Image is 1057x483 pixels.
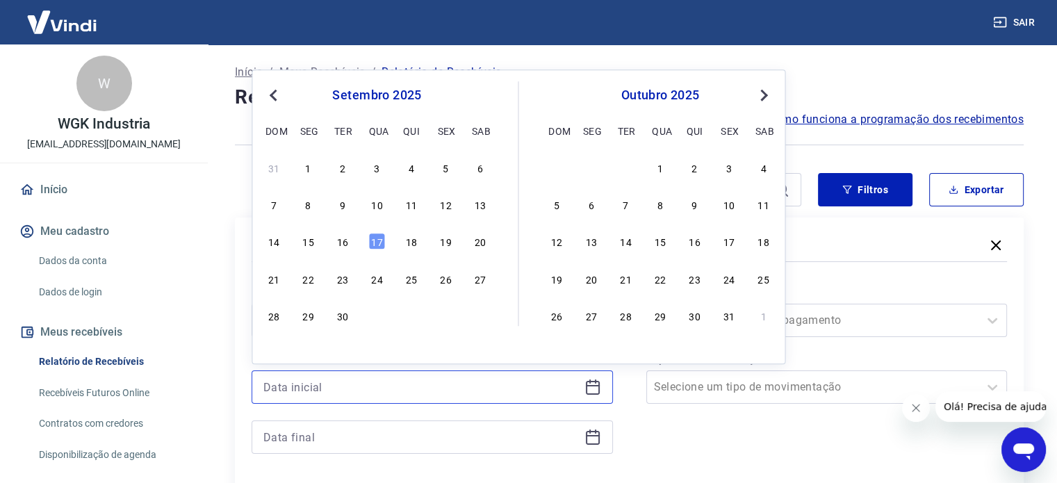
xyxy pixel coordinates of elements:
[268,64,273,81] p: /
[1001,427,1046,472] iframe: Botão para abrir a janela de mensagens
[263,377,579,398] input: Data inicial
[17,174,191,205] a: Início
[403,307,420,324] div: Choose quinta-feira, 2 de outubro de 2025
[721,159,737,176] div: Choose sexta-feira, 3 de outubro de 2025
[76,56,132,111] div: W
[687,234,703,250] div: Choose quinta-feira, 16 de outubro de 2025
[652,159,669,176] div: Choose quarta-feira, 1 de outubro de 2025
[334,122,351,139] div: ter
[548,270,565,287] div: Choose domingo, 19 de outubro de 2025
[371,64,376,81] p: /
[334,196,351,213] div: Choose terça-feira, 9 de setembro de 2025
[547,157,774,325] div: month 2025-10
[58,117,149,131] p: WGK Industria
[437,122,454,139] div: sex
[437,234,454,250] div: Choose sexta-feira, 19 de setembro de 2025
[437,159,454,176] div: Choose sexta-feira, 5 de setembro de 2025
[755,87,772,104] button: Next Month
[472,122,489,139] div: sab
[300,234,317,250] div: Choose segunda-feira, 15 de setembro de 2025
[687,307,703,324] div: Choose quinta-feira, 30 de outubro de 2025
[300,122,317,139] div: seg
[472,196,489,213] div: Choose sábado, 13 de setembro de 2025
[33,278,191,306] a: Dados de login
[265,234,282,250] div: Choose domingo, 14 de setembro de 2025
[472,234,489,250] div: Choose sábado, 20 de setembro de 2025
[755,122,772,139] div: sab
[755,307,772,324] div: Choose sábado, 1 de novembro de 2025
[583,307,600,324] div: Choose segunda-feira, 27 de outubro de 2025
[33,379,191,407] a: Recebíveis Futuros Online
[755,270,772,287] div: Choose sábado, 25 de outubro de 2025
[583,270,600,287] div: Choose segunda-feira, 20 de outubro de 2025
[235,64,263,81] a: Início
[687,270,703,287] div: Choose quinta-feira, 23 de outubro de 2025
[265,270,282,287] div: Choose domingo, 21 de setembro de 2025
[652,122,669,139] div: qua
[990,10,1040,35] button: Sair
[472,270,489,287] div: Choose sábado, 27 de setembro de 2025
[437,270,454,287] div: Choose sexta-feira, 26 de setembro de 2025
[737,111,1024,128] span: Saiba como funciona a programação dos recebimentos
[583,196,600,213] div: Choose segunda-feira, 6 de outubro de 2025
[687,122,703,139] div: qui
[265,159,282,176] div: Choose domingo, 31 de agosto de 2025
[33,347,191,376] a: Relatório de Recebíveis
[472,307,489,324] div: Choose sábado, 4 de outubro de 2025
[755,196,772,213] div: Choose sábado, 11 de outubro de 2025
[755,234,772,250] div: Choose sábado, 18 de outubro de 2025
[935,391,1046,422] iframe: Mensagem da empresa
[263,87,490,104] div: setembro 2025
[33,409,191,438] a: Contratos com credores
[368,159,385,176] div: Choose quarta-feira, 3 de setembro de 2025
[368,270,385,287] div: Choose quarta-feira, 24 de setembro de 2025
[472,159,489,176] div: Choose sábado, 6 de setembro de 2025
[721,234,737,250] div: Choose sexta-feira, 17 de outubro de 2025
[902,394,930,422] iframe: Fechar mensagem
[583,159,600,176] div: Choose segunda-feira, 29 de setembro de 2025
[548,122,565,139] div: dom
[617,307,634,324] div: Choose terça-feira, 28 de outubro de 2025
[617,234,634,250] div: Choose terça-feira, 14 de outubro de 2025
[27,137,181,152] p: [EMAIL_ADDRESS][DOMAIN_NAME]
[548,159,565,176] div: Choose domingo, 28 de setembro de 2025
[721,122,737,139] div: sex
[279,64,366,81] a: Meus Recebíveis
[721,307,737,324] div: Choose sexta-feira, 31 de outubro de 2025
[437,196,454,213] div: Choose sexta-feira, 12 de setembro de 2025
[368,122,385,139] div: qua
[687,196,703,213] div: Choose quinta-feira, 9 de outubro de 2025
[8,10,117,21] span: Olá! Precisa de ajuda?
[548,307,565,324] div: Choose domingo, 26 de outubro de 2025
[617,270,634,287] div: Choose terça-feira, 21 de outubro de 2025
[17,1,107,43] img: Vindi
[403,122,420,139] div: qui
[33,247,191,275] a: Dados da conta
[649,351,1005,368] label: Tipo de Movimentação
[818,173,912,206] button: Filtros
[547,87,774,104] div: outubro 2025
[652,196,669,213] div: Choose quarta-feira, 8 de outubro de 2025
[652,307,669,324] div: Choose quarta-feira, 29 de outubro de 2025
[649,284,1005,301] label: Forma de Pagamento
[721,196,737,213] div: Choose sexta-feira, 10 de outubro de 2025
[265,122,282,139] div: dom
[263,427,579,448] input: Data final
[265,196,282,213] div: Choose domingo, 7 de setembro de 2025
[300,196,317,213] div: Choose segunda-feira, 8 de setembro de 2025
[403,270,420,287] div: Choose quinta-feira, 25 de setembro de 2025
[721,270,737,287] div: Choose sexta-feira, 24 de outubro de 2025
[334,159,351,176] div: Choose terça-feira, 2 de setembro de 2025
[33,441,191,469] a: Disponibilização de agenda
[300,270,317,287] div: Choose segunda-feira, 22 de setembro de 2025
[403,234,420,250] div: Choose quinta-feira, 18 de setembro de 2025
[263,157,490,325] div: month 2025-09
[617,196,634,213] div: Choose terça-feira, 7 de outubro de 2025
[755,159,772,176] div: Choose sábado, 4 de outubro de 2025
[403,159,420,176] div: Choose quinta-feira, 4 de setembro de 2025
[300,159,317,176] div: Choose segunda-feira, 1 de setembro de 2025
[583,122,600,139] div: seg
[548,196,565,213] div: Choose domingo, 5 de outubro de 2025
[437,307,454,324] div: Choose sexta-feira, 3 de outubro de 2025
